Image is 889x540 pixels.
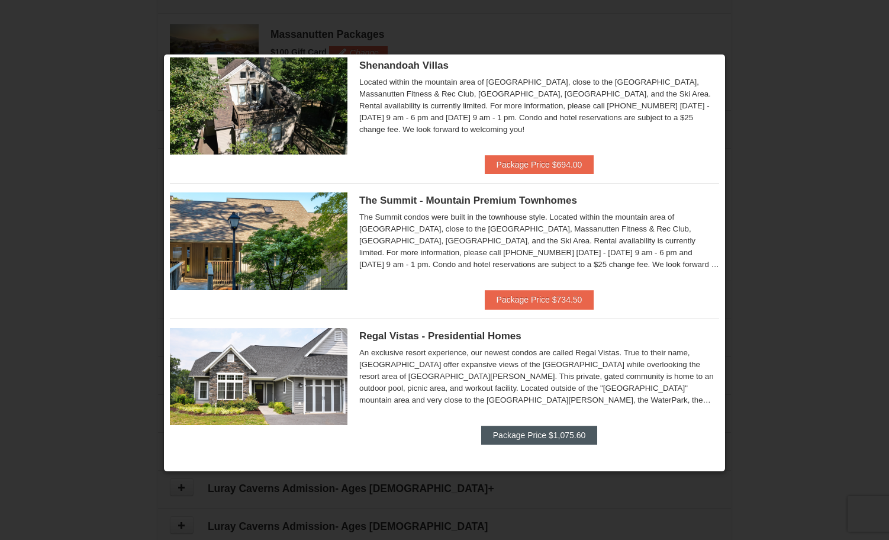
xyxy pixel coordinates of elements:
[170,328,347,425] img: 19218991-1-902409a9.jpg
[359,195,577,206] span: The Summit - Mountain Premium Townhomes
[170,57,347,155] img: 19219019-2-e70bf45f.jpg
[359,330,521,342] span: Regal Vistas - Presidential Homes
[359,211,719,271] div: The Summit condos were built in the townhouse style. Located within the mountain area of [GEOGRAP...
[481,426,597,445] button: Package Price $1,075.60
[170,192,347,290] img: 19219034-1-0eee7e00.jpg
[485,155,594,174] button: Package Price $694.00
[359,347,719,406] div: An exclusive resort experience, our newest condos are called Regal Vistas. True to their name, [G...
[359,60,449,71] span: Shenandoah Villas
[359,76,719,136] div: Located within the mountain area of [GEOGRAPHIC_DATA], close to the [GEOGRAPHIC_DATA], Massanutte...
[485,290,594,309] button: Package Price $734.50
